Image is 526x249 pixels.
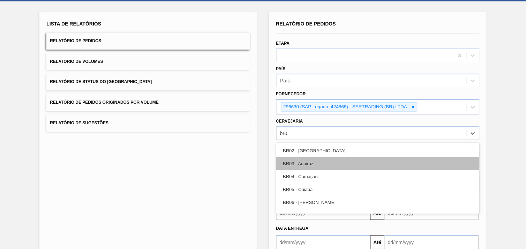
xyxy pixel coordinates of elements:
div: BR03 - Aquiraz [276,157,480,170]
span: Data Entrega [276,226,309,231]
div: País [280,78,291,84]
button: Relatório de Volumes [46,53,250,70]
label: País [276,66,286,71]
button: Relatório de Status do [GEOGRAPHIC_DATA] [46,73,250,90]
span: Lista de Relatórios [46,21,101,27]
span: Relatório de Pedidos Originados por Volume [50,100,159,105]
div: 296630 (SAP Legado: 424868) - SERTRADING (BR) LTDA. [281,103,410,111]
span: Relatório de Status do [GEOGRAPHIC_DATA] [50,79,152,84]
label: Fornecedor [276,91,306,96]
label: Cervejaria [276,119,303,124]
span: Relatório de Volumes [50,59,103,64]
span: Relatório de Sugestões [50,120,108,125]
label: Etapa [276,41,290,46]
div: BR06 - [PERSON_NAME] [276,196,480,209]
div: BR05 - Cuiabá [276,183,480,196]
span: Relatório de Pedidos [276,21,336,27]
button: Relatório de Pedidos Originados por Volume [46,94,250,111]
div: BR07 - Macacu [276,209,480,222]
button: Relatório de Pedidos [46,32,250,50]
div: BR02 - [GEOGRAPHIC_DATA] [276,144,480,157]
button: Relatório de Sugestões [46,115,250,132]
span: Relatório de Pedidos [50,38,101,43]
div: BR04 - Camaçari [276,170,480,183]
